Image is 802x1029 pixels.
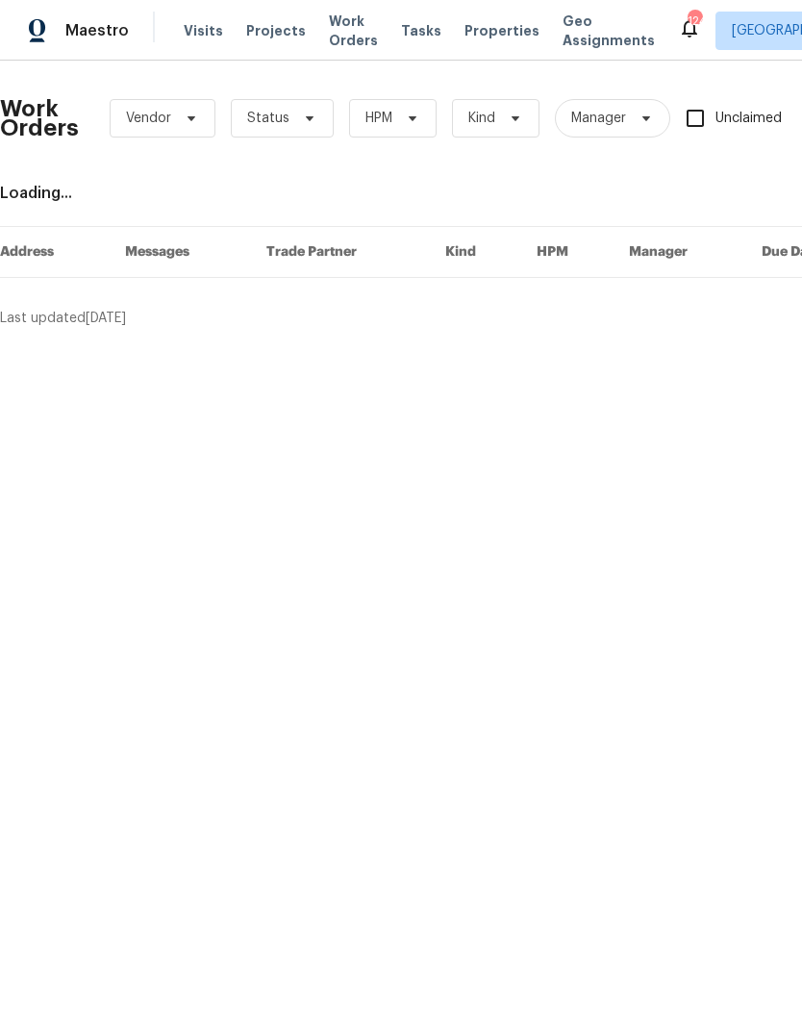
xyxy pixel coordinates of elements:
span: Properties [464,21,539,40]
span: HPM [365,109,392,128]
th: HPM [521,227,614,278]
span: Kind [468,109,495,128]
span: Status [247,109,289,128]
th: Messages [110,227,251,278]
span: Geo Assignments [563,12,655,50]
span: Unclaimed [715,109,782,129]
span: Tasks [401,24,441,38]
span: Manager [571,109,626,128]
th: Manager [614,227,746,278]
span: Work Orders [329,12,378,50]
th: Trade Partner [251,227,431,278]
span: Maestro [65,21,129,40]
div: 124 [688,12,701,31]
span: Vendor [126,109,171,128]
th: Kind [430,227,521,278]
span: Visits [184,21,223,40]
span: [DATE] [86,312,126,325]
span: Projects [246,21,306,40]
